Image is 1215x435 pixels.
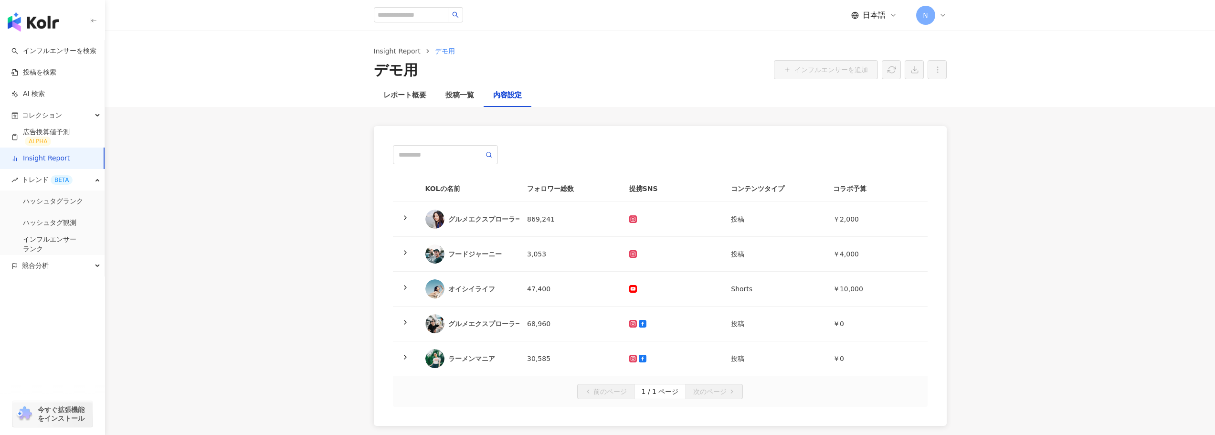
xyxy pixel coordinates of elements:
span: デモ用 [435,47,455,55]
a: AI 検索 [11,89,45,99]
a: chrome extension今すぐ拡張機能をインストール [12,401,93,427]
span: 今すぐ拡張機能をインストール [38,405,90,423]
span: search [452,11,459,18]
span: トレンド [22,169,73,191]
div: 投稿一覧 [445,90,474,101]
td: ￥0 [825,341,928,376]
td: 3,053 [519,237,622,272]
td: 投稿 [723,202,825,237]
td: 30,585 [519,341,622,376]
button: 1 / 1 ページ [634,384,687,399]
a: ハッシュタグランク [23,197,83,206]
td: 68,960 [519,307,622,341]
img: KOL Avatar [425,279,444,298]
img: KOL Avatar [425,349,444,368]
td: ￥4,000 [825,237,928,272]
div: 内容設定 [493,90,522,101]
a: 投稿を検索 [11,68,56,77]
th: コラボ予算 [825,176,928,202]
td: 投稿 [723,341,825,376]
a: ハッシュタグ観測 [23,218,76,228]
a: Insight Report [372,46,423,56]
div: グルメエクスプローラー [448,214,522,224]
td: 投稿 [723,307,825,341]
span: 競合分析 [22,255,49,276]
img: KOL Avatar [425,244,444,264]
td: 47,400 [519,272,622,307]
div: フードジャーニー [448,249,512,259]
a: インフルエンサー ランク [23,235,76,254]
div: オイシイライフ [448,284,512,294]
td: 869,241 [519,202,622,237]
td: 投稿 [723,237,825,272]
th: フォロワー総数 [519,176,622,202]
a: searchインフルエンサーを検索 [11,46,96,56]
th: KOLの名前 [418,176,520,202]
span: rise [11,177,18,183]
img: chrome extension [15,406,33,422]
span: コレクション [22,105,62,126]
td: Shorts [723,272,825,307]
td: ￥0 [825,307,928,341]
img: KOL Avatar [425,314,444,333]
img: KOL Avatar [425,210,444,229]
div: デモ用 [374,60,418,80]
div: グルメエクスプローラー [448,319,522,329]
th: コンテンツタイプ [723,176,825,202]
td: ￥10,000 [825,272,928,307]
img: logo [8,12,59,32]
td: ￥2,000 [825,202,928,237]
button: 前のページ [577,384,634,399]
span: 日本語 [863,10,886,21]
a: Insight Report [11,154,70,163]
th: 提携SNS [622,176,724,202]
div: BETA [51,175,73,185]
span: N [923,10,928,21]
button: インフルエンサーを追加 [774,60,878,79]
button: 次のページ [686,384,743,399]
a: 広告換算値予測ALPHA [11,127,97,147]
div: レポート概要 [383,90,426,101]
div: ラーメンマニア [448,354,512,363]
